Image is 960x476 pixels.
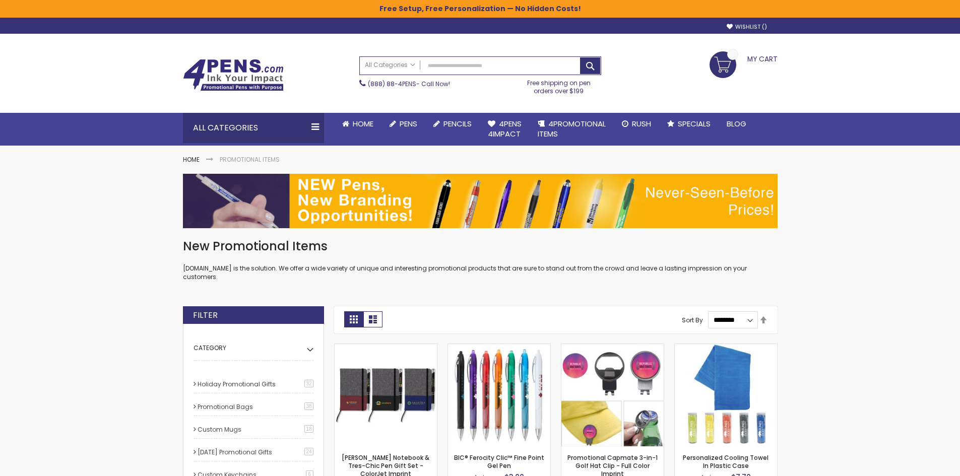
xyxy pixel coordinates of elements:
[488,118,522,139] span: 4Pens 4impact
[365,61,415,69] span: All Categories
[195,425,245,434] a: Custom Mugs
[683,453,769,470] a: Personalized Cooling Towel In Plastic Case
[195,380,279,388] a: Holiday Promotional Gifts
[727,118,746,129] span: Blog
[682,315,703,324] label: Sort By
[368,80,450,88] span: - Call Now!
[360,57,420,74] a: All Categories
[381,113,425,135] a: Pens
[368,80,416,88] a: (888) 88-4PENS
[538,118,606,139] span: 4PROMOTIONAL ITEMS
[614,113,659,135] a: Rush
[183,59,284,91] img: 4Pens Custom Pens and Promotional Products
[425,113,480,135] a: Pencils
[183,238,778,281] div: [DOMAIN_NAME] is the solution. We offer a wide variety of unique and interesting promotional prod...
[675,344,777,352] a: Personalized Cooling Towel In Plastic Case
[448,348,550,443] img: BIC® Ferocity Clic™ Fine Point Gel Pen
[443,118,472,129] span: Pencils
[400,118,417,129] span: Pens
[183,155,200,164] a: Home
[659,113,719,135] a: Specials
[632,118,651,129] span: Rush
[678,118,711,129] span: Specials
[517,75,601,95] div: Free shipping on pen orders over $199
[675,344,777,446] img: Personalized Cooling Towel In Plastic Case
[448,344,550,352] a: BIC® Ferocity Clic™ Fine Point Gel Pen
[530,113,614,146] a: 4PROMOTIONALITEMS
[183,113,324,143] div: All Categories
[719,113,754,135] a: Blog
[195,448,276,456] a: [DATE] Promotional Gifts
[220,155,280,164] strong: Promotional Items
[334,113,381,135] a: Home
[335,344,437,446] img: Twain Notebook & Tres-Chic Pen Gift Set - ColorJet Imprint
[480,113,530,146] a: 4Pens4impact
[193,310,218,321] strong: Filter
[183,174,778,228] img: Promotional Items
[304,402,313,410] span: 38
[454,453,544,470] a: BIC® Ferocity Clic™ Fine Point Gel Pen
[304,425,313,433] span: 18
[183,238,778,254] h1: New Promotional Items
[304,380,313,387] span: 32
[195,402,257,411] a: Promotional Bags
[727,23,767,31] a: Wishlist
[344,311,363,327] strong: Grid
[561,344,664,446] img: Promotional Capmate 3-in-1 Golf Hat Clip - Full Color Imprint
[353,118,373,129] span: Home
[335,344,437,352] a: Twain Notebook & Tres-Chic Pen Gift Set - ColorJet Imprint
[194,336,313,360] dt: Category
[304,448,313,455] span: 24
[561,344,664,352] a: Promotional Capmate 3-in-1 Golf Hat Clip - Full Color Imprint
